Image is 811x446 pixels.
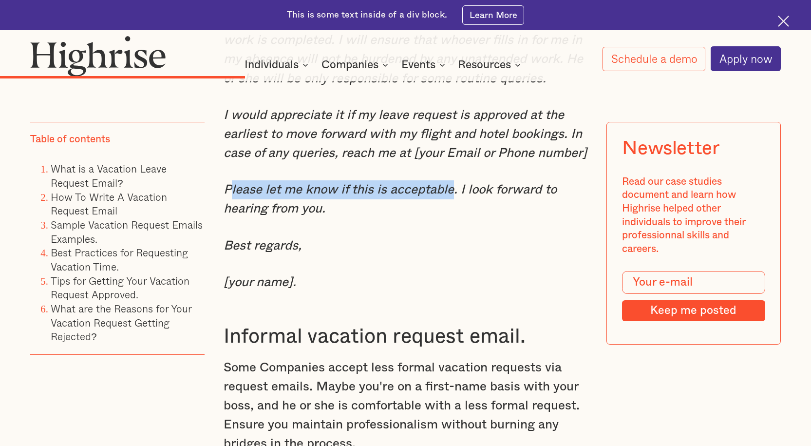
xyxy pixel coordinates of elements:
a: Best Practices for Requesting Vacation Time. [51,245,188,274]
a: What is a Vacation Leave Request Email? [51,161,167,191]
div: Newsletter [622,137,719,159]
input: Keep me posted [622,300,765,322]
form: Modal Form [622,271,765,322]
a: How To Write A Vacation Request Email [51,189,167,218]
div: Individuals [245,59,311,71]
a: Apply now [711,46,781,71]
img: Highrise logo [30,36,166,77]
div: Read our case studies document and learn how Highrise helped other individuals to improve their p... [622,175,765,255]
div: Individuals [245,59,299,71]
em: I would appreciate it if my leave request is approved at the earliest to move forward with my fli... [224,109,587,159]
em: [your name]. [224,276,296,289]
em: Please let me know if this is acceptable. I look forward to hearing from you. [224,183,557,215]
div: Companies [321,59,378,71]
a: Learn More [462,5,524,25]
div: Resources [458,59,524,71]
em: Best regards, [224,239,302,252]
div: Resources [458,59,511,71]
a: What are the Reasons for Your Vacation Request Getting Rejected? [51,301,191,344]
a: Schedule a demo [603,47,706,71]
a: Tips for Getting Your Vacation Request Approved. [51,272,189,302]
div: Events [401,59,435,71]
img: Cross icon [778,16,789,27]
div: Companies [321,59,391,71]
div: Table of contents [30,133,110,146]
div: This is some text inside of a div block. [287,9,447,21]
h3: Informal vacation request email. [224,324,588,349]
a: Sample Vacation Request Emails Examples. [51,217,203,247]
div: Events [401,59,448,71]
input: Your e-mail [622,271,765,294]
